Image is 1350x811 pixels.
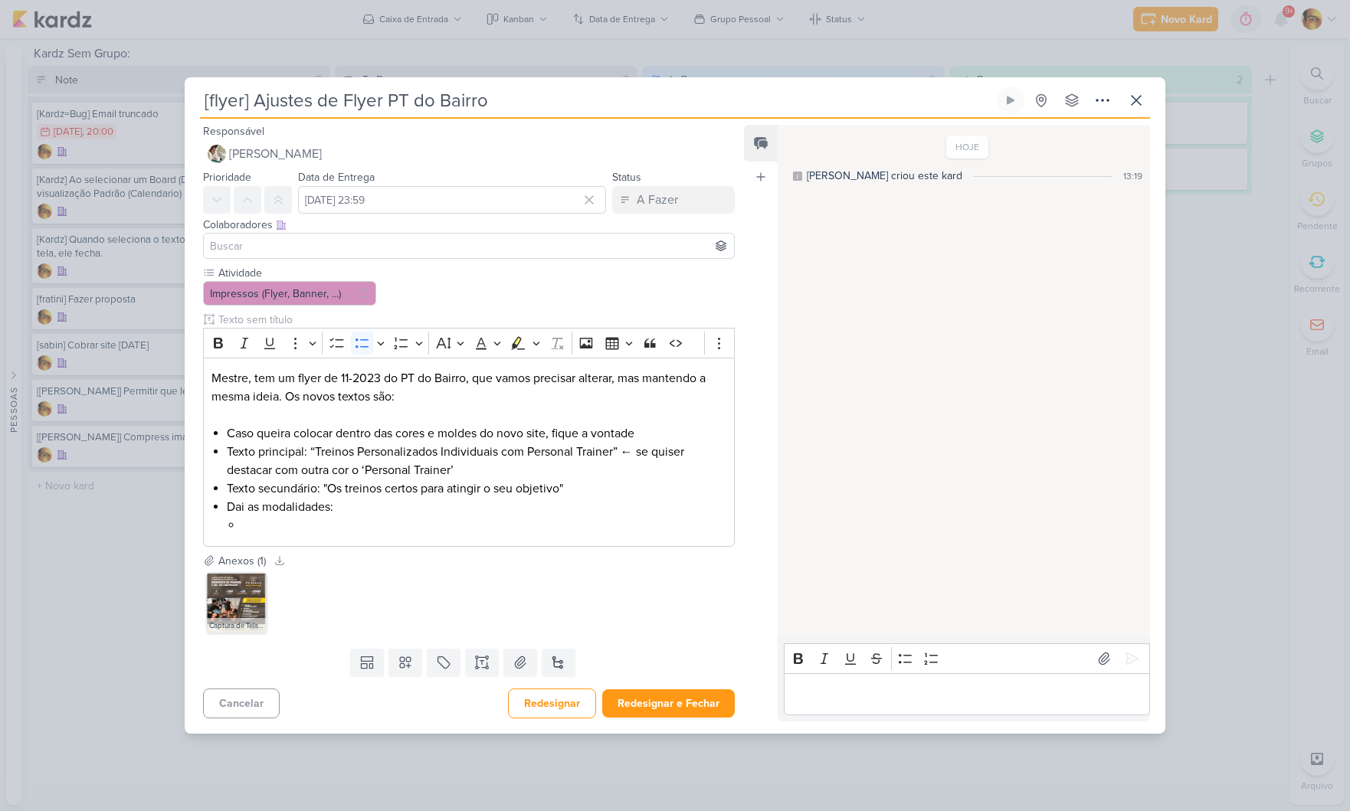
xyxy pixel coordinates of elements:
button: [PERSON_NAME] [203,140,735,168]
label: Prioridade [203,171,251,184]
div: Colaboradores [203,217,735,233]
label: Atividade [217,265,376,281]
button: Redesignar e Fechar [602,689,735,718]
img: uubdNEQCCdgeVR9jEopDnTYCg0Fcxn-metaQ2FwdHVyYSBkZSBUZWxhIDIwMjUtMDktMTEgYcyAcyAxMy4yMC4wNi5wbmc=-.png [206,572,267,633]
div: Editor toolbar [203,328,735,358]
button: Redesignar [508,688,596,718]
button: Cancelar [203,688,280,718]
img: Raphael Simas [208,145,226,163]
div: Anexos (1) [218,553,266,569]
span: [PERSON_NAME] [229,145,322,163]
div: Editor editing area: main [203,358,735,547]
input: Texto sem título [215,312,735,328]
div: Editor editing area: main [784,673,1150,715]
p: Mestre, tem um flyer de 11-2023 do PT do Bairro, que vamos precisar alterar, mas mantendo a mesma... [211,369,726,406]
li: Texto principal: “Treinos Personalizados Individuais com Personal Trainer” ← se quiser destacar c... [227,443,726,479]
input: Kard Sem Título [200,87,994,114]
div: [PERSON_NAME] criou este kard [807,168,962,184]
button: Impressos (Flyer, Banner, ...) [203,281,376,306]
label: Responsável [203,125,264,138]
label: Data de Entrega [298,171,375,184]
div: 13:19 [1123,169,1142,183]
div: Editor toolbar [784,643,1150,673]
label: Status [612,171,641,184]
li: Texto secundário: "Os treinos certos para atingir o seu objetivo" [227,479,726,498]
button: A Fazer [612,186,735,214]
input: Select a date [298,186,606,214]
div: Ligar relógio [1004,94,1017,106]
div: A Fazer [637,191,678,209]
li: Caso queira colocar dentro das cores e moldes do novo site, fique a vontade [227,424,726,443]
input: Buscar [207,237,731,255]
li: Dai as modalidades: [227,498,726,535]
div: Captura de Tela [DATE] 13.20.06.png [206,618,267,633]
